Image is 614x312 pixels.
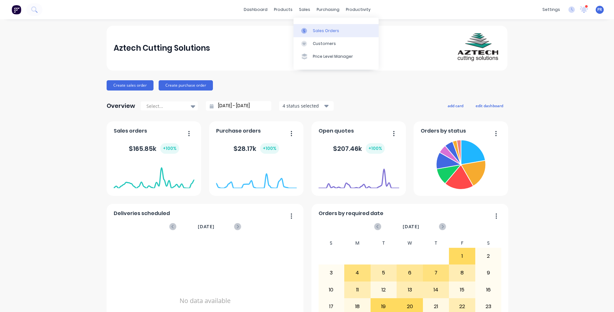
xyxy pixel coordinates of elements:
[403,223,419,230] span: [DATE]
[107,80,153,91] button: Create sales order
[423,238,449,248] div: T
[366,143,385,154] div: + 100 %
[443,101,468,110] button: add card
[345,282,370,298] div: 11
[160,143,179,154] div: + 100 %
[371,282,397,298] div: 12
[159,80,213,91] button: Create purchase order
[471,101,507,110] button: edit dashboard
[271,5,296,14] div: products
[198,223,215,230] span: [DATE]
[597,7,602,13] span: PR
[241,5,271,14] a: dashboard
[421,127,466,135] span: Orders by status
[129,143,179,154] div: $ 165.85k
[313,54,353,59] div: Price Level Manager
[476,248,501,264] div: 2
[318,238,345,248] div: S
[449,238,475,248] div: F
[283,102,323,109] div: 4 status selected
[449,248,475,264] div: 1
[455,26,500,71] img: Aztech Cutting Solutions
[12,5,21,14] img: Factory
[319,127,354,135] span: Open quotes
[294,50,379,63] a: Price Level Manager
[423,282,449,298] div: 14
[319,265,344,281] div: 3
[313,5,343,14] div: purchasing
[476,282,501,298] div: 16
[319,282,344,298] div: 10
[397,265,423,281] div: 6
[371,238,397,248] div: T
[107,100,135,112] div: Overview
[475,238,502,248] div: S
[449,282,475,298] div: 15
[397,238,423,248] div: W
[333,143,385,154] div: $ 207.46k
[114,127,147,135] span: Sales orders
[216,127,261,135] span: Purchase orders
[539,5,563,14] div: settings
[343,5,374,14] div: productivity
[397,282,423,298] div: 13
[114,42,210,55] div: Aztech Cutting Solutions
[294,37,379,50] a: Customers
[476,265,501,281] div: 9
[260,143,279,154] div: + 100 %
[345,265,370,281] div: 4
[313,28,339,34] div: Sales Orders
[344,238,371,248] div: M
[371,265,397,281] div: 5
[233,143,279,154] div: $ 28.17k
[279,101,334,111] button: 4 status selected
[296,5,313,14] div: sales
[449,265,475,281] div: 8
[319,210,383,217] span: Orders by required date
[423,265,449,281] div: 7
[294,24,379,37] a: Sales Orders
[313,41,336,47] div: Customers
